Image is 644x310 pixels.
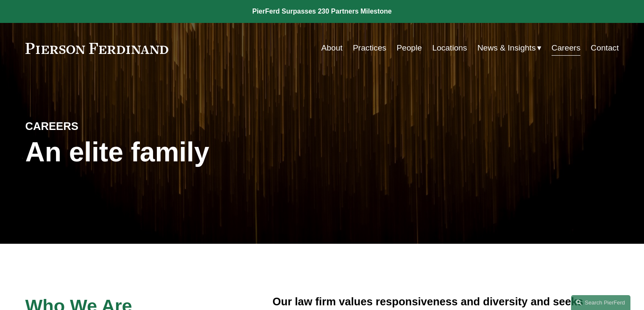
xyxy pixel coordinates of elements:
[396,40,422,56] a: People
[25,137,322,168] h1: An elite family
[25,119,174,133] h4: CAREERS
[591,40,619,56] a: Contact
[353,40,386,56] a: Practices
[477,40,541,56] a: folder dropdown
[571,295,630,310] a: Search this site
[552,40,580,56] a: Careers
[321,40,343,56] a: About
[432,40,467,56] a: Locations
[477,41,536,56] span: News & Insights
